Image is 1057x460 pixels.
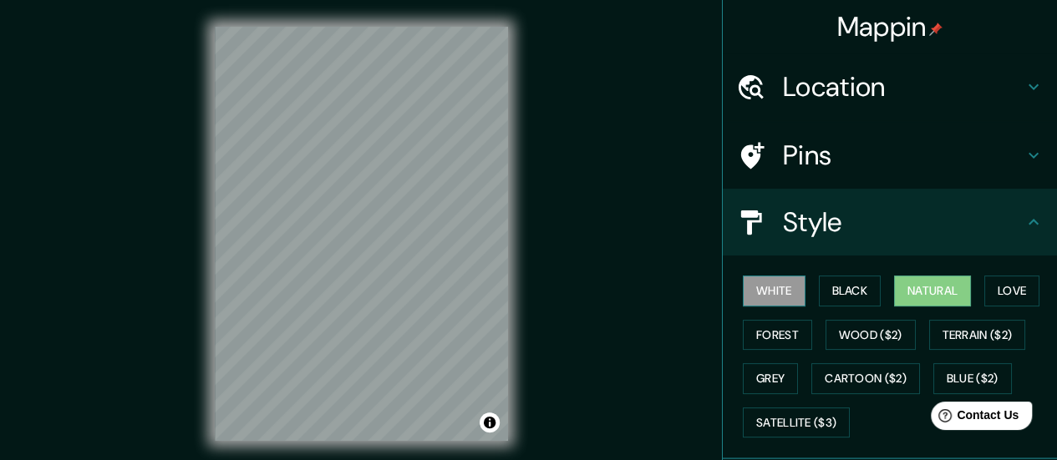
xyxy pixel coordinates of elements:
[933,363,1012,394] button: Blue ($2)
[811,363,920,394] button: Cartoon ($2)
[215,27,508,441] canvas: Map
[783,205,1024,239] h4: Style
[783,70,1024,104] h4: Location
[480,412,500,432] button: Toggle attribution
[743,407,850,438] button: Satellite ($3)
[723,122,1057,189] div: Pins
[743,275,805,306] button: White
[743,320,812,351] button: Forest
[894,275,971,306] button: Natural
[826,320,916,351] button: Wood ($2)
[723,53,1057,120] div: Location
[908,395,1039,442] iframe: Help widget launcher
[837,10,943,43] h4: Mappin
[723,189,1057,255] div: Style
[783,139,1024,172] h4: Pins
[929,320,1026,351] button: Terrain ($2)
[984,275,1039,306] button: Love
[819,275,882,306] button: Black
[743,363,798,394] button: Grey
[929,23,943,36] img: pin-icon.png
